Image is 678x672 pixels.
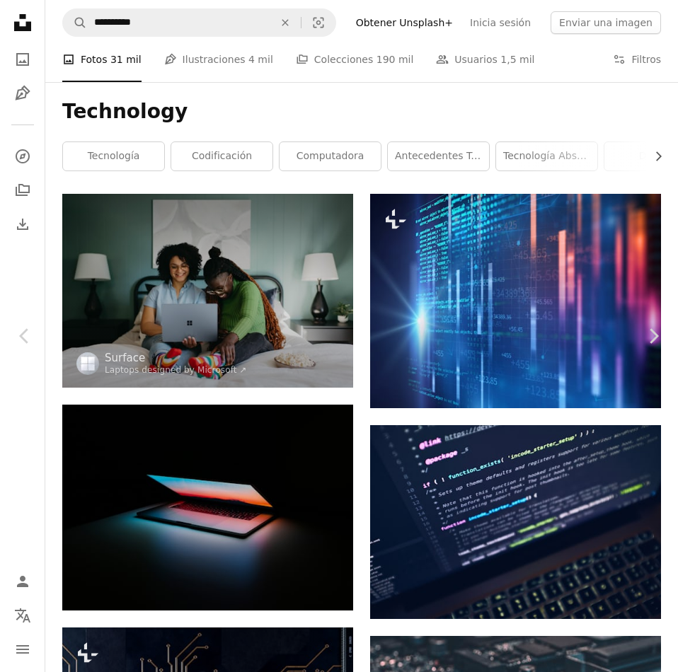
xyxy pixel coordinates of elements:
[370,425,661,619] img: Computadora portátil gris encendida
[62,284,353,296] a: Una mujer sentada en una cama usando una computadora portátil
[301,9,335,36] button: Búsqueda visual
[370,516,661,528] a: Computadora portátil gris encendida
[8,79,37,108] a: Ilustraciones
[76,352,99,375] img: Ve al perfil de Surface
[270,9,301,36] button: Borrar
[8,176,37,204] a: Colecciones
[62,501,353,514] a: Computadora portátil gris y negra en Surface
[628,268,678,404] a: Siguiente
[296,37,414,82] a: Colecciones 190 mil
[105,365,247,375] a: Laptops designed by Microsoft ↗
[551,11,661,34] button: Enviar una imagen
[347,11,461,34] a: Obtener Unsplash+
[105,351,247,365] a: Surface
[248,52,273,67] span: 4 mil
[62,194,353,388] img: Una mujer sentada en una cama usando una computadora portátil
[164,37,273,82] a: Ilustraciones 4 mil
[8,635,37,664] button: Menú
[645,142,661,170] button: desplazar lista a la derecha
[388,142,489,170] a: Antecedentes tecnológicos
[461,11,539,34] a: Inicia sesión
[8,45,37,74] a: Fotos
[370,294,661,307] a: Fondo abstracto del número de código digital, representa la tecnología de codificación y los leng...
[8,567,37,596] a: Iniciar sesión / Registrarse
[613,37,661,82] button: Filtros
[377,52,414,67] span: 190 mil
[8,142,37,170] a: Explorar
[171,142,272,170] a: codificación
[280,142,381,170] a: computadora
[62,8,336,37] form: Encuentra imágenes en todo el sitio
[62,405,353,610] img: Computadora portátil gris y negra en Surface
[62,99,661,124] h1: Technology
[496,142,597,170] a: Tecnología Abstract
[370,194,661,408] img: Fondo abstracto del número de código digital, representa la tecnología de codificación y los leng...
[436,37,534,82] a: Usuarios 1,5 mil
[500,52,534,67] span: 1,5 mil
[63,9,87,36] button: Buscar en Unsplash
[8,601,37,630] button: Idioma
[63,142,164,170] a: tecnología
[8,210,37,238] a: Historial de descargas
